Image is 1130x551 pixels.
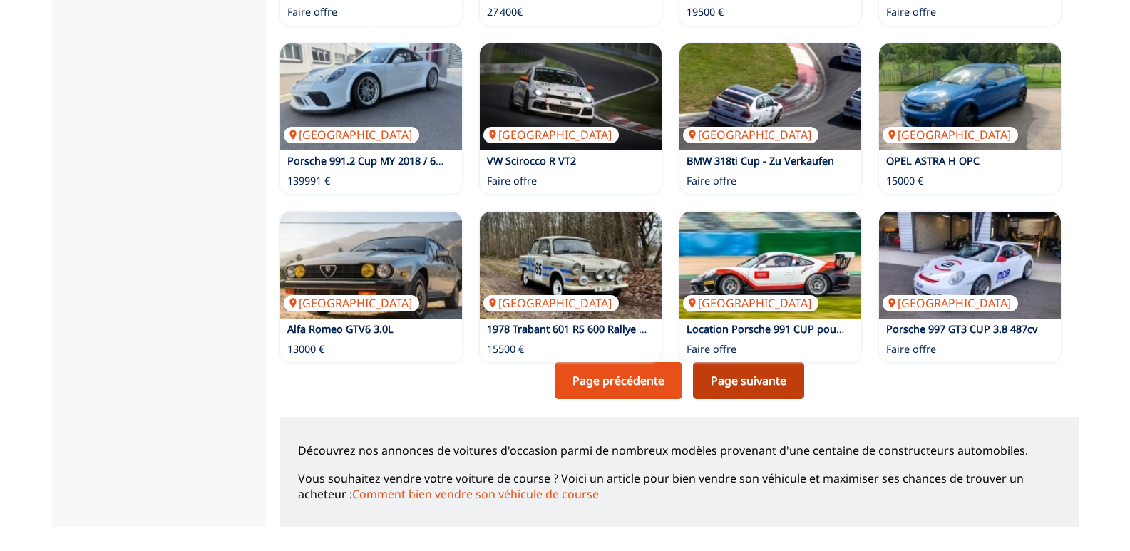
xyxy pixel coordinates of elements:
[879,212,1061,319] img: Porsche 997 GT3 CUP 3.8 487cv
[693,362,804,399] a: Page suivante
[298,443,1061,458] p: Découvrez nos annonces de voitures d'occasion parmi de nombreux modèles provenant d'une centaine ...
[679,212,861,319] img: Location Porsche 991 CUP pour Trackdays
[555,362,682,399] a: Page précédente
[679,212,861,319] a: Location Porsche 991 CUP pour Trackdays[GEOGRAPHIC_DATA]
[886,174,923,188] p: 15000 €
[480,43,662,150] img: VW Scirocco R VT2
[487,322,759,336] a: 1978 Trabant 601 RS 600 Rallye - 40 PS, Resta., Str.[DATE]
[886,342,936,356] p: Faire offre
[886,154,980,168] a: OPEL ASTRA H OPC
[487,174,537,188] p: Faire offre
[483,295,619,311] p: [GEOGRAPHIC_DATA]
[284,127,419,143] p: [GEOGRAPHIC_DATA]
[287,322,394,336] a: Alfa Romeo GTV6 3.0L
[287,5,337,19] p: Faire offre
[687,5,724,19] p: 19500 €
[879,212,1061,319] a: Porsche 997 GT3 CUP 3.8 487cv[GEOGRAPHIC_DATA]
[679,43,861,150] a: BMW 318ti Cup - Zu Verkaufen[GEOGRAPHIC_DATA]
[480,43,662,150] a: VW Scirocco R VT2[GEOGRAPHIC_DATA]
[883,127,1018,143] p: [GEOGRAPHIC_DATA]
[280,212,462,319] img: Alfa Romeo GTV6 3.0L
[487,5,523,19] p: 27 400€
[480,212,662,319] img: 1978 Trabant 601 RS 600 Rallye - 40 PS, Resta., Str.Zul
[883,295,1018,311] p: [GEOGRAPHIC_DATA]
[687,342,736,356] p: Faire offre
[480,212,662,319] a: 1978 Trabant 601 RS 600 Rallye - 40 PS, Resta., Str.Zul[GEOGRAPHIC_DATA]
[487,342,524,356] p: 15500 €
[280,43,462,150] img: Porsche 991.2 Cup MY 2018 / 63 Std Gesamtlaufzeit
[687,154,834,168] a: BMW 318ti Cup - Zu Verkaufen
[886,5,936,19] p: Faire offre
[683,127,818,143] p: [GEOGRAPHIC_DATA]
[483,127,619,143] p: [GEOGRAPHIC_DATA]
[287,342,324,356] p: 13000 €
[287,174,330,188] p: 139991 €
[886,322,1037,336] a: Porsche 997 GT3 CUP 3.8 487cv
[352,486,599,502] a: Comment bien vendre son véhicule de course
[280,43,462,150] a: Porsche 991.2 Cup MY 2018 / 63 Std Gesamtlaufzeit[GEOGRAPHIC_DATA]
[879,43,1061,150] img: OPEL ASTRA H OPC
[879,43,1061,150] a: OPEL ASTRA H OPC[GEOGRAPHIC_DATA]
[487,154,576,168] a: VW Scirocco R VT2
[298,470,1061,503] p: Vous souhaitez vendre votre voiture de course ? Voici un article pour bien vendre son véhicule et...
[284,295,419,311] p: [GEOGRAPHIC_DATA]
[679,43,861,150] img: BMW 318ti Cup - Zu Verkaufen
[683,295,818,311] p: [GEOGRAPHIC_DATA]
[287,154,535,168] a: Porsche 991.2 Cup MY 2018 / 63 Std Gesamtlaufzeit
[280,212,462,319] a: Alfa Romeo GTV6 3.0L[GEOGRAPHIC_DATA]
[687,174,736,188] p: Faire offre
[687,322,891,336] a: Location Porsche 991 CUP pour Trackdays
